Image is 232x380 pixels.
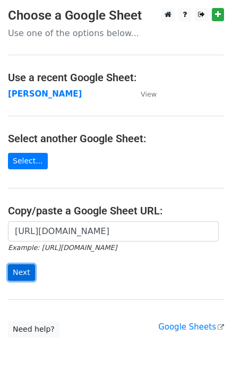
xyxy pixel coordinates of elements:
input: Paste your Google Sheet URL here [8,221,219,241]
iframe: Chat Widget [179,329,232,380]
input: Next [8,264,35,281]
h4: Copy/paste a Google Sheet URL: [8,204,224,217]
h3: Choose a Google Sheet [8,8,224,23]
a: [PERSON_NAME] [8,89,82,99]
a: Google Sheets [158,322,224,332]
h4: Select another Google Sheet: [8,132,224,145]
h4: Use a recent Google Sheet: [8,71,224,84]
a: View [130,89,157,99]
small: View [141,90,157,98]
a: Need help? [8,321,59,338]
a: Select... [8,153,48,169]
p: Use one of the options below... [8,28,224,39]
small: Example: [URL][DOMAIN_NAME] [8,244,117,252]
